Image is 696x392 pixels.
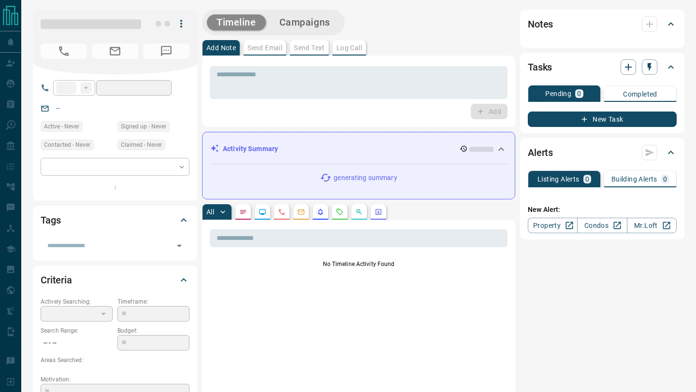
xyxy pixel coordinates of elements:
[333,173,397,183] p: generating summary
[41,335,113,351] p: -- - --
[44,122,79,131] span: Active - Never
[207,14,266,30] button: Timeline
[278,208,286,216] svg: Calls
[56,104,60,112] a: --
[41,272,72,288] h2: Criteria
[297,208,305,216] svg: Emails
[41,212,60,228] h2: Tags
[41,326,113,335] p: Search Range:
[143,43,189,59] span: No Number
[627,218,677,233] a: Mr.Loft
[623,91,657,98] p: Completed
[92,43,138,59] span: No Email
[41,268,189,292] div: Criteria
[528,56,677,79] div: Tasks
[259,208,266,216] svg: Lead Browsing Activity
[528,205,677,215] p: New Alert:
[528,141,677,164] div: Alerts
[210,260,507,268] p: No Timeline Activity Found
[210,140,507,158] div: Activity Summary
[537,176,580,182] p: Listing Alerts
[528,112,677,127] button: New Task
[528,145,553,160] h2: Alerts
[528,16,553,32] h2: Notes
[41,43,87,59] span: No Number
[41,375,189,384] p: Motivation:
[239,208,247,216] svg: Notes
[528,13,677,36] div: Notes
[577,90,581,97] p: 0
[528,59,552,75] h2: Tasks
[577,218,627,233] a: Condos
[611,176,657,182] p: Building Alerts
[117,297,189,306] p: Timeframe:
[173,239,186,252] button: Open
[41,297,113,306] p: Actively Searching:
[585,176,589,182] p: 0
[41,356,189,364] p: Areas Searched:
[44,140,90,150] span: Contacted - Never
[317,208,324,216] svg: Listing Alerts
[545,90,571,97] p: Pending
[375,208,382,216] svg: Agent Actions
[117,326,189,335] p: Budget:
[121,140,162,150] span: Claimed - Never
[528,218,578,233] a: Property
[121,122,166,131] span: Signed up - Never
[41,209,189,232] div: Tags
[206,44,236,51] p: Add Note
[223,144,278,154] p: Activity Summary
[206,209,214,215] p: All
[355,208,363,216] svg: Opportunities
[336,208,344,216] svg: Requests
[663,176,667,182] p: 0
[270,14,340,30] button: Campaigns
